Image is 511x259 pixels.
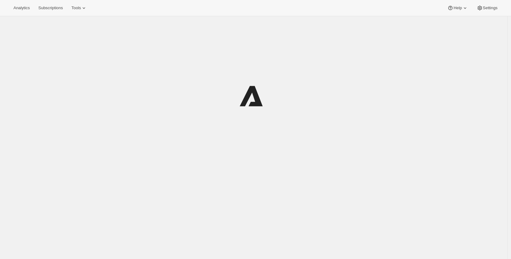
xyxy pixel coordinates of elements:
button: Subscriptions [35,4,66,12]
span: Help [453,6,462,10]
span: Tools [71,6,81,10]
span: Subscriptions [38,6,63,10]
button: Tools [68,4,91,12]
button: Help [444,4,472,12]
button: Analytics [10,4,33,12]
span: Settings [483,6,498,10]
span: Analytics [13,6,30,10]
button: Settings [473,4,501,12]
